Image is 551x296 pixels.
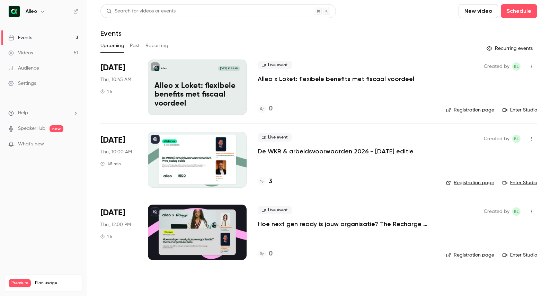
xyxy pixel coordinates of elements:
[501,4,537,18] button: Schedule
[258,147,414,155] a: De WKR & arbeidsvoorwaarden 2026 - [DATE] editie
[459,4,498,18] button: New video
[503,179,537,186] a: Enter Studio
[100,234,112,239] div: 1 h
[100,62,125,73] span: [DATE]
[258,75,414,83] a: Alleo x Loket: flexibele benefits met fiscaal voordeel
[258,206,292,214] span: Live event
[50,125,63,132] span: new
[484,62,509,71] span: Created by
[106,8,176,15] div: Search for videos or events
[100,132,137,187] div: Sep 18 Thu, 10:00 AM (Europe/Amsterdam)
[18,141,44,148] span: What's new
[130,40,140,51] button: Past
[258,61,292,69] span: Live event
[9,279,31,287] span: Premium
[483,43,537,54] button: Recurring events
[161,67,167,70] p: Alleo
[8,34,32,41] div: Events
[446,252,494,259] a: Registration page
[484,207,509,216] span: Created by
[512,135,521,143] span: Bernice Lohr
[18,125,45,132] a: SpeakerHub
[100,149,132,155] span: Thu, 10:00 AM
[35,280,78,286] span: Plan usage
[100,221,131,228] span: Thu, 12:00 PM
[258,177,272,186] a: 3
[514,207,519,216] span: BL
[512,207,521,216] span: Bernice Lohr
[8,80,36,87] div: Settings
[18,109,28,117] span: Help
[9,6,20,17] img: Alleo
[145,40,169,51] button: Recurring
[258,133,292,142] span: Live event
[100,205,137,260] div: Oct 9 Thu, 12:00 PM (Europe/Amsterdam)
[100,60,137,115] div: Aug 28 Thu, 10:45 AM (Europe/Amsterdam)
[100,76,131,83] span: Thu, 10:45 AM
[258,104,273,114] a: 0
[218,66,240,71] span: [DATE] 10:45 AM
[8,50,33,56] div: Videos
[269,177,272,186] h4: 3
[154,82,240,108] p: Alleo x Loket: flexibele benefits met fiscaal voordeel
[446,179,494,186] a: Registration page
[514,62,519,71] span: BL
[100,161,121,167] div: 45 min
[514,135,519,143] span: BL
[503,252,537,259] a: Enter Studio
[70,141,78,147] iframe: Noticeable Trigger
[100,40,124,51] button: Upcoming
[269,249,273,259] h4: 0
[8,109,78,117] li: help-dropdown-opener
[258,220,435,228] a: Hoe next gen ready is jouw organisatie? The Recharge Club x Alleo
[269,104,273,114] h4: 0
[503,107,537,114] a: Enter Studio
[446,107,494,114] a: Registration page
[8,65,39,72] div: Audience
[100,89,112,94] div: 1 h
[100,207,125,218] span: [DATE]
[100,135,125,146] span: [DATE]
[148,60,247,115] a: Alleo x Loket: flexibele benefits met fiscaal voordeel Alleo[DATE] 10:45 AMAlleo x Loket: flexibe...
[258,249,273,259] a: 0
[100,29,122,37] h1: Events
[26,8,37,15] h6: Alleo
[484,135,509,143] span: Created by
[512,62,521,71] span: Bernice Lohr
